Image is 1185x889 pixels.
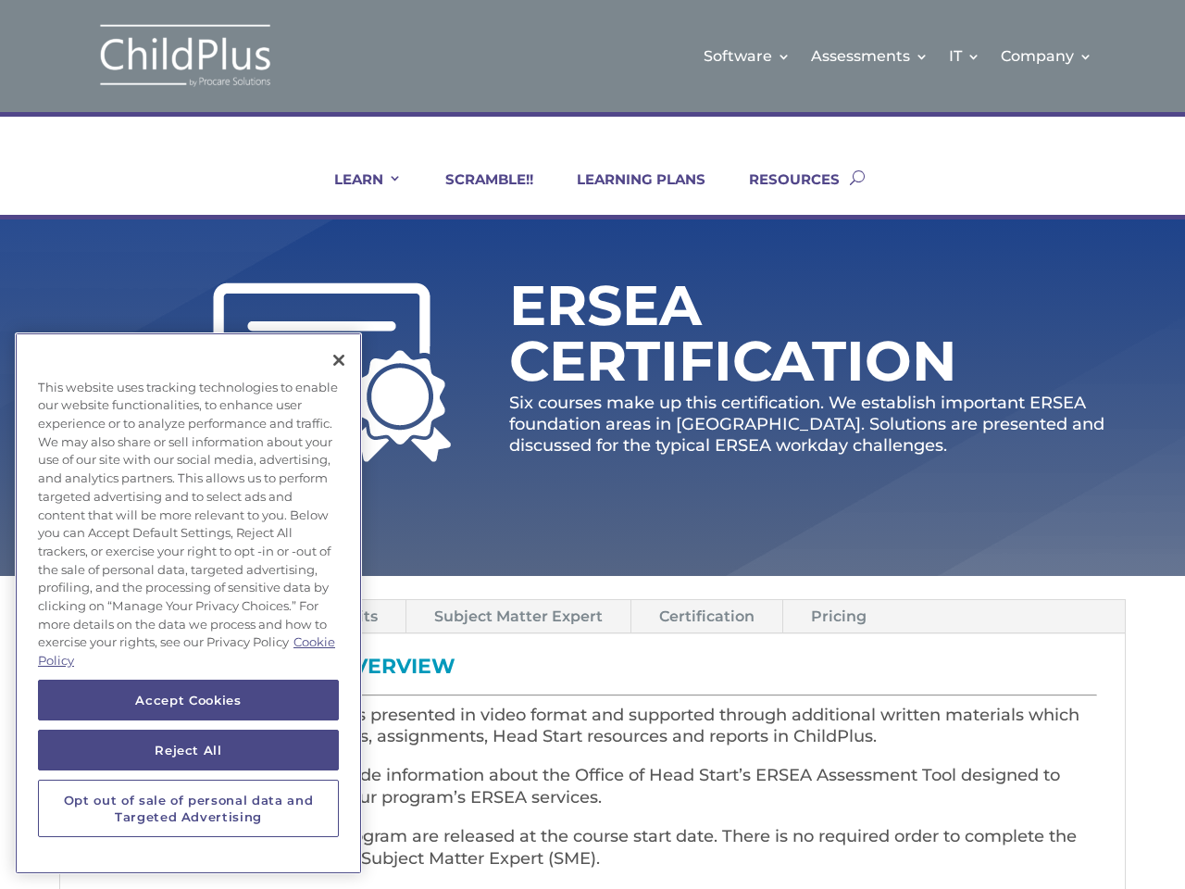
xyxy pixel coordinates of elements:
[38,730,339,770] button: Reject All
[509,393,1126,457] p: Six courses make up this certification. We establish important ERSEA foundation areas in [GEOGRAP...
[15,332,362,874] div: Cookie banner
[1001,19,1092,94] a: Company
[318,340,359,381] button: Close
[38,780,339,838] button: Opt out of sale of personal data and Targeted Advertising
[783,600,894,632] a: Pricing
[88,705,1079,747] span: In each individual unit, content is presented in video format and supported through additional wr...
[726,170,840,215] a: RESOURCES
[15,369,362,680] div: This website uses tracking technologies to enable our website functionalities, to enhance user ex...
[88,826,1077,869] span: All units in the ERSEA Online Program are released at the course start date. There is no required...
[704,19,791,94] a: Software
[631,600,782,632] a: Certification
[88,657,1097,686] h3: ERSEA Certification Overview
[406,600,630,632] a: Subject Matter Expert
[554,170,705,215] a: LEARNING PLANS
[38,680,339,720] button: Accept Cookies
[422,170,533,215] a: SCRAMBLE!!
[949,19,980,94] a: IT
[811,19,929,94] a: Assessments
[88,765,1097,826] p: All units in this certification include information about the Office of Head Start’s ERSEA Assess...
[15,332,362,874] div: Privacy
[311,170,402,215] a: LEARN
[509,278,1000,398] h1: ERSEA Certification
